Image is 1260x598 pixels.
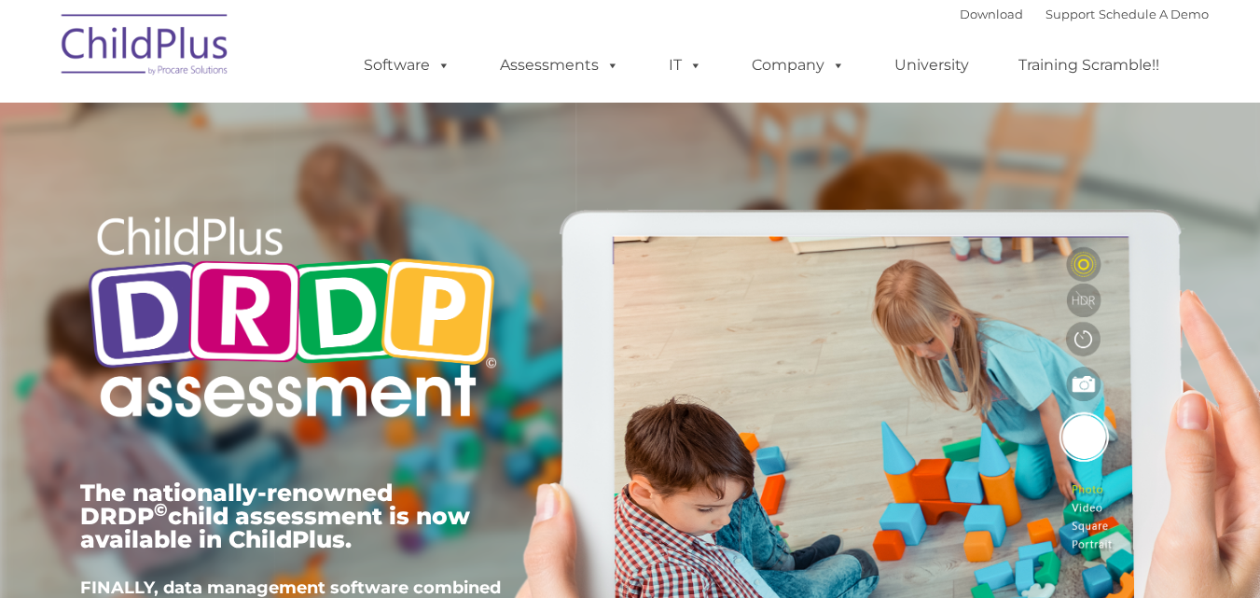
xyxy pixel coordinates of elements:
sup: © [154,499,168,521]
span: The nationally-renowned DRDP child assessment is now available in ChildPlus. [80,479,470,553]
img: Copyright - DRDP Logo Light [80,191,504,449]
a: IT [650,47,721,84]
a: University [876,47,988,84]
a: Download [960,7,1023,21]
a: Schedule A Demo [1099,7,1209,21]
img: ChildPlus by Procare Solutions [52,1,239,94]
a: Assessments [481,47,638,84]
a: Training Scramble!! [1000,47,1178,84]
a: Company [733,47,864,84]
a: Software [345,47,469,84]
font: | [960,7,1209,21]
a: Support [1045,7,1095,21]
